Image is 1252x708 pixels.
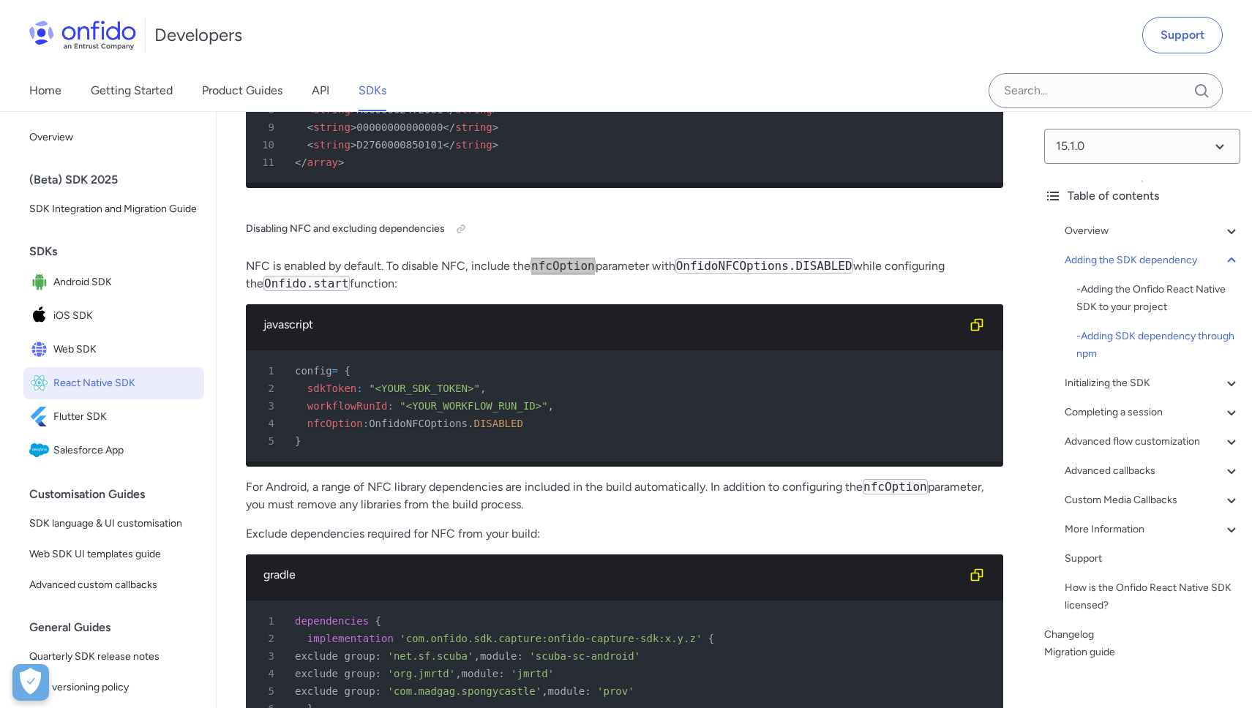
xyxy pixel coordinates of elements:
span: </ [443,121,455,133]
span: </ [443,139,455,151]
a: Quarterly SDK release notes [23,642,204,671]
span: OnfidoNFCOptions [369,418,468,429]
span: "<YOUR_SDK_TOKEN>" [369,383,480,394]
span: string [313,121,351,133]
span: : [585,685,591,697]
button: Copy code snippet button [962,310,992,339]
img: IconFlutter SDK [29,407,53,427]
span: : [375,668,381,679]
span: : [517,650,522,662]
a: Advanced flow customization [1065,433,1240,451]
a: Support [1142,17,1223,53]
span: nfcOption [307,418,363,429]
span: 5 [252,432,285,450]
span: Overview [29,129,198,146]
a: Support [1065,550,1240,568]
a: Overview [1065,222,1240,240]
a: -Adding the Onfido React Native SDK to your project [1076,281,1240,316]
span: > [338,157,344,168]
a: More Information [1065,521,1240,538]
div: SDKs [29,237,210,266]
span: workflowRunId [307,400,388,412]
span: 'scuba-sc-android' [529,650,640,662]
span: = [332,365,338,377]
span: module [480,650,517,662]
div: (Beta) SDK 2025 [29,165,210,195]
a: Completing a session [1065,404,1240,421]
a: IconFlutter SDKFlutter SDK [23,401,204,433]
span: Flutter SDK [53,407,198,427]
span: > [351,139,356,151]
h5: Disabling NFC and excluding dependencies [246,217,1003,241]
span: Web SDK UI templates guide [29,546,198,563]
span: , [455,668,461,679]
span: . [468,418,473,429]
span: 4 [252,415,285,432]
div: How is the Onfido React Native SDK licensed? [1065,579,1240,614]
a: SDK Integration and Migration Guide [23,195,204,224]
span: SDK Integration and Migration Guide [29,200,198,218]
a: Advanced custom callbacks [23,570,204,600]
span: 'jmrtd' [511,668,554,679]
a: IconWeb SDKWeb SDK [23,334,204,366]
a: IconAndroid SDKAndroid SDK [23,266,204,298]
h1: Developers [154,23,242,47]
span: implementation [307,633,394,644]
span: : [387,400,393,412]
span: D2760000850101 [356,139,443,151]
span: 5 [252,682,285,700]
span: 9 [252,118,285,136]
span: 'com.madgag.spongycastle' [387,685,541,697]
span: 11 [252,154,285,171]
a: API [312,70,329,111]
img: IconiOS SDK [29,306,53,326]
span: 'prov' [597,685,634,697]
span: > [351,121,356,133]
span: sdkToken [307,383,356,394]
a: SDKs [359,70,386,111]
div: General Guides [29,613,210,642]
span: : [375,685,381,697]
span: { [708,633,714,644]
span: 'net.sf.scuba' [387,650,473,662]
span: string [455,139,492,151]
span: Advanced custom callbacks [29,576,198,594]
span: </ [295,157,307,168]
a: Adding the SDK dependency [1065,252,1240,269]
a: Product Guides [202,70,282,111]
input: Onfido search input field [989,73,1223,108]
span: { [344,365,350,377]
span: SDK language & UI customisation [29,515,198,532]
span: : [363,418,369,429]
span: : [498,668,504,679]
div: gradle [263,566,962,584]
a: IconSalesforce AppSalesforce App [23,434,204,467]
span: < [307,139,313,151]
a: SDK versioning policy [23,673,204,702]
span: : [375,650,381,662]
code: nfcOption [531,258,596,274]
span: iOS SDK [53,306,198,326]
span: Salesforce App [53,440,198,461]
div: Custom Media Callbacks [1065,492,1240,509]
span: string [455,121,492,133]
span: : [356,383,362,394]
a: Advanced callbacks [1065,462,1240,480]
span: 'com.onfido.sdk.capture:onfido-capture-sdk:x.y.z' [400,633,702,644]
p: NFC is enabled by default. To disable NFC, include the parameter with while configuring the funct... [246,257,1003,293]
span: 2 [252,380,285,397]
span: module [548,685,585,697]
span: { [375,615,381,627]
img: IconSalesforce App [29,440,53,461]
span: React Native SDK [53,373,198,393]
span: , [473,650,479,662]
a: -Adding SDK dependency through npm [1076,328,1240,363]
span: 00000000000000 [356,121,443,133]
span: , [480,383,486,394]
p: Exclude dependencies required for NFC from your build: [246,525,1003,543]
a: Home [29,70,61,111]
